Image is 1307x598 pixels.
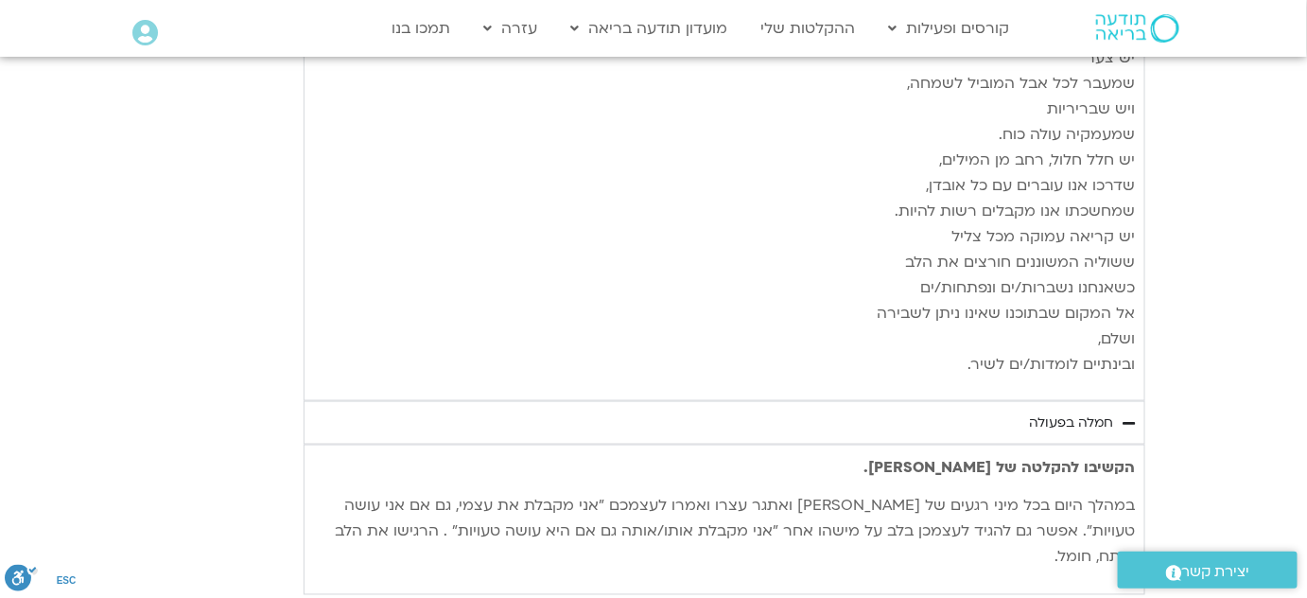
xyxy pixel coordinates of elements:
[1182,559,1250,585] span: יצירת קשר
[863,457,1135,478] strong: הקשיבו להקלטה של [PERSON_NAME].
[475,10,548,46] a: עזרה
[1118,552,1298,589] a: יצירת קשר
[383,10,461,46] a: תמכו בנו
[752,10,865,46] a: ההקלטות שלי
[304,401,1145,445] summary: חמלה בפעולה
[562,10,738,46] a: מועדון תודעה בריאה
[314,494,1135,571] p: במהלך היום בכל מיני רגעים של [PERSON_NAME] ואתגר עצרו ואמרו לעצמכם ״אני מקבלת את עצמי, גם אם אני ...
[1029,412,1113,434] div: חמלה בפעולה
[1096,14,1179,43] img: תודעה בריאה
[880,10,1019,46] a: קורסים ופעילות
